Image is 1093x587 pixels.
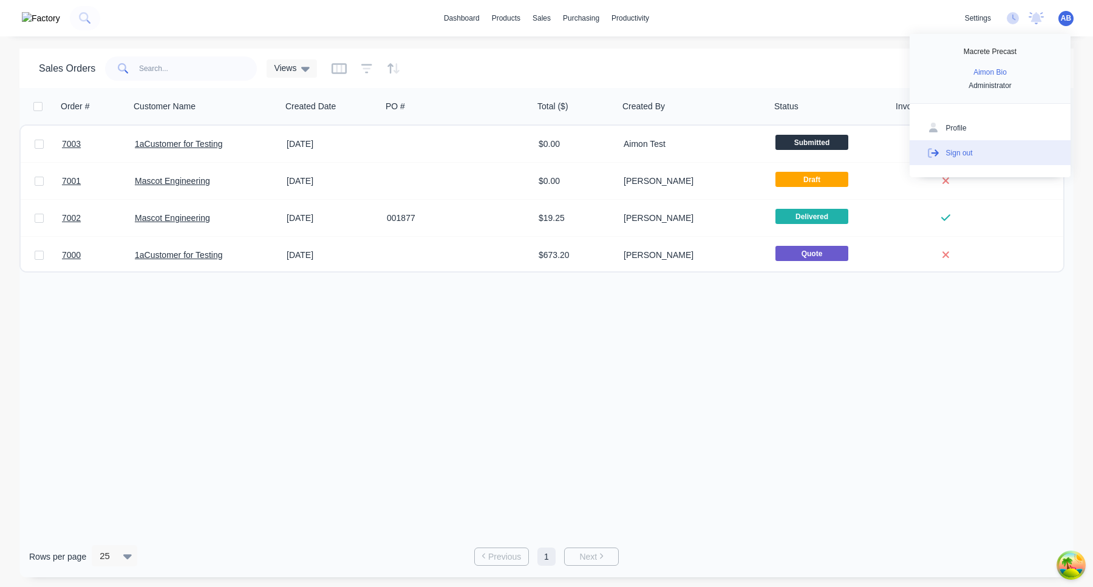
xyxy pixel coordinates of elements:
div: [DATE] [287,138,377,150]
div: Total ($) [537,100,568,112]
a: 7001 [62,163,135,199]
a: 1aCustomer for Testing [135,250,222,260]
img: Factory [22,12,60,25]
div: $0.00 [539,175,610,187]
div: Macrete Precast [964,46,1016,57]
a: 7002 [62,200,135,236]
ul: Pagination [469,548,624,566]
div: $19.25 [539,212,610,224]
div: Order # [61,100,89,112]
div: $0.00 [539,138,610,150]
span: 7003 [62,138,81,150]
div: Customer Name [134,100,196,112]
div: Aimon Bio [973,67,1007,78]
div: Administrator [969,80,1012,91]
a: Mascot Engineering [135,213,210,223]
div: 001877 [387,212,522,224]
span: Draft [775,172,848,187]
span: Delivered [775,209,848,224]
button: Open Tanstack query devtools [1059,553,1083,577]
div: Sign out [946,147,973,158]
a: dashboard [438,9,486,27]
div: [DATE] [287,212,377,224]
input: Search... [139,56,257,81]
span: Quote [775,246,848,261]
div: PO # [386,100,405,112]
div: Aimon Test [624,138,758,150]
div: [PERSON_NAME] [624,175,758,187]
div: Status [774,100,798,112]
a: Mascot Engineering [135,176,210,186]
a: Next page [565,551,618,563]
div: purchasing [557,9,605,27]
span: Submitted [775,135,848,150]
span: Previous [488,551,521,563]
div: Created By [622,100,665,112]
span: AB [1061,13,1071,24]
div: productivity [605,9,655,27]
div: $673.20 [539,249,610,261]
div: Invoice status [896,100,948,112]
div: Created Date [285,100,336,112]
div: products [486,9,526,27]
button: Sign out [910,140,1071,165]
div: settings [959,9,997,27]
div: [PERSON_NAME] [624,249,758,261]
a: 1aCustomer for Testing [135,139,222,149]
span: 7000 [62,249,81,261]
div: [DATE] [287,175,377,187]
a: 7003 [62,126,135,162]
div: [DATE] [287,249,377,261]
span: 7002 [62,212,81,224]
span: 7001 [62,175,81,187]
a: Previous page [475,551,528,563]
span: Views [274,62,296,75]
a: Page 1 is your current page [537,548,556,566]
h1: Sales Orders [39,63,95,74]
a: 7000 [62,237,135,273]
div: sales [526,9,557,27]
span: Rows per page [29,551,86,563]
div: [PERSON_NAME] [624,212,758,224]
div: Profile [946,123,967,134]
button: Profile [910,116,1071,140]
span: Next [579,551,597,563]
